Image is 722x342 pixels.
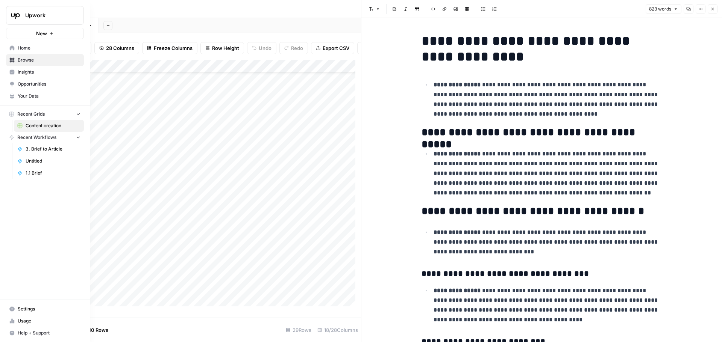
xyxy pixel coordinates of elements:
span: Export CSV [323,44,349,52]
button: Row Height [200,42,244,54]
a: Your Data [6,90,84,102]
a: Content creation [14,120,84,132]
button: Export CSV [311,42,354,54]
span: Untitled [26,158,80,164]
button: Undo [247,42,276,54]
button: Recent Workflows [6,132,84,143]
span: Redo [291,44,303,52]
span: Usage [18,318,80,324]
a: Untitled [14,155,84,167]
span: Recent Workflows [17,134,56,141]
span: Insights [18,69,80,75]
button: 28 Columns [94,42,139,54]
a: Insights [6,66,84,78]
span: Opportunities [18,81,80,87]
span: Browse [18,57,80,63]
button: Freeze Columns [142,42,197,54]
button: Recent Grids [6,108,84,120]
span: Content creation [26,122,80,129]
button: Workspace: Upwork [6,6,84,25]
a: 3. Brief to Article [14,143,84,155]
div: 18/28 Columns [314,324,361,336]
button: Help + Support [6,327,84,339]
a: Browse [6,54,84,66]
span: Recent Grids [17,111,45,118]
span: New [36,30,47,37]
a: Settings [6,303,84,315]
a: 1.1 Brief [14,167,84,179]
span: 823 words [649,6,671,12]
button: Redo [279,42,308,54]
span: Undo [259,44,272,52]
span: Home [18,45,80,51]
a: Usage [6,315,84,327]
div: 29 Rows [283,324,314,336]
img: Upwork Logo [9,9,22,22]
span: Freeze Columns [154,44,193,52]
span: 28 Columns [106,44,134,52]
button: New [6,28,84,39]
a: Opportunities [6,78,84,90]
span: Upwork [25,12,71,19]
span: 1.1 Brief [26,170,80,176]
span: Help + Support [18,330,80,336]
span: Settings [18,306,80,312]
span: Your Data [18,93,80,99]
span: Row Height [212,44,239,52]
button: 823 words [646,4,681,14]
span: Add 10 Rows [78,326,108,334]
a: Home [6,42,84,54]
span: 3. Brief to Article [26,146,80,152]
